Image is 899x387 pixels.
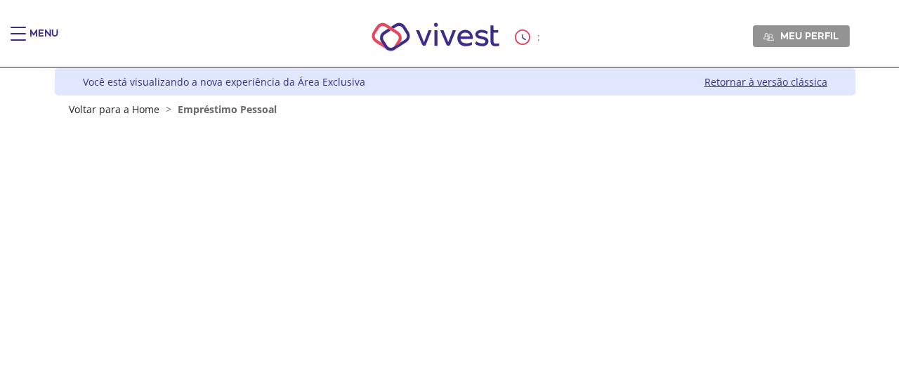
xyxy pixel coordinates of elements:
[44,68,855,387] div: Vivest
[356,7,516,67] img: Vivest
[178,103,277,116] span: Empréstimo Pessoal
[83,75,365,88] div: Você está visualizando a nova experiência da Área Exclusiva
[162,103,175,116] span: >
[69,103,159,116] a: Voltar para a Home
[515,29,543,45] div: :
[29,27,58,55] div: Menu
[753,25,850,46] a: Meu perfil
[704,75,827,88] a: Retornar à versão clássica
[763,32,774,42] img: Meu perfil
[780,29,839,42] span: Meu perfil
